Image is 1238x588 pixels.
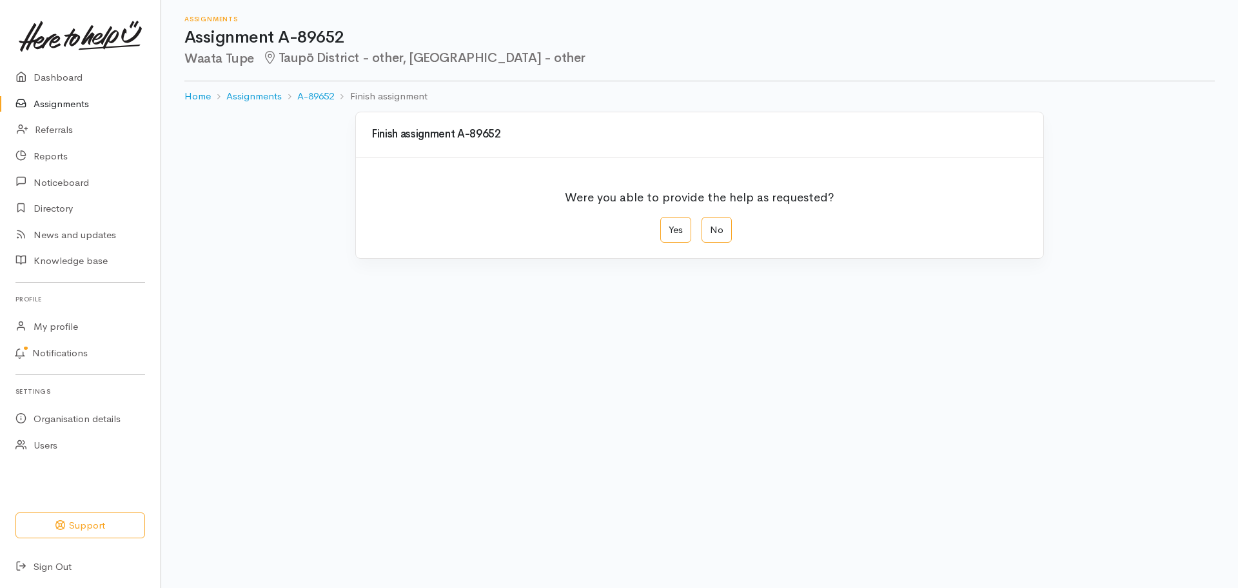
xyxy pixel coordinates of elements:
nav: breadcrumb [184,81,1215,112]
h3: Finish assignment A-89652 [371,128,1028,141]
h1: Assignment A-89652 [184,28,1215,47]
h6: Assignments [184,15,1215,23]
h6: Settings [15,383,145,400]
label: Yes [660,217,691,243]
span: Taupō District - other, [GEOGRAPHIC_DATA] - other [262,50,585,66]
li: Finish assignment [334,89,427,104]
a: A-89652 [297,89,334,104]
label: No [702,217,732,243]
button: Support [15,512,145,539]
h2: Waata Tupe [184,51,1215,66]
a: Home [184,89,211,104]
a: Assignments [226,89,282,104]
p: Were you able to provide the help as requested? [565,181,834,207]
h6: Profile [15,290,145,308]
